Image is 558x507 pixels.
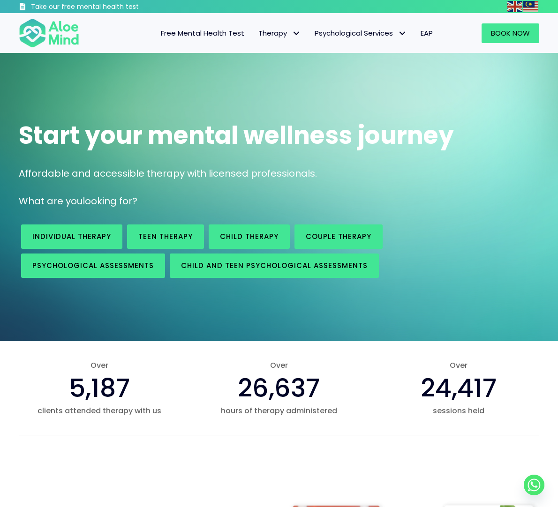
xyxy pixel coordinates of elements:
span: Couple therapy [306,231,371,241]
span: What are you [19,194,83,208]
a: Child Therapy [209,224,290,249]
a: Couple therapy [294,224,383,249]
span: Teen Therapy [138,231,193,241]
span: Individual therapy [32,231,111,241]
a: Psychological ServicesPsychological Services: submenu [308,23,414,43]
a: Teen Therapy [127,224,204,249]
img: en [507,1,522,12]
a: Malay [523,1,539,12]
nav: Menu [89,23,440,43]
span: Psychological Services: submenu [395,26,409,40]
a: Child and Teen Psychological assessments [170,253,379,278]
a: Psychological assessments [21,253,165,278]
a: Free Mental Health Test [154,23,251,43]
span: Child and Teen Psychological assessments [181,261,368,270]
span: EAP [421,28,433,38]
span: looking for? [83,194,137,208]
span: 24,417 [421,370,497,406]
span: Therapy: submenu [289,26,303,40]
span: 26,637 [238,370,320,406]
span: Book Now [491,28,530,38]
h3: Take our free mental health test [31,2,181,12]
span: sessions held [378,405,539,416]
a: Individual therapy [21,224,122,249]
p: Affordable and accessible therapy with licensed professionals. [19,167,539,180]
span: Start your mental wellness journey [19,118,454,152]
img: Aloe mind Logo [19,18,79,48]
span: Over [19,360,180,371]
span: Free Mental Health Test [161,28,244,38]
span: clients attended therapy with us [19,405,180,416]
span: Psychological Services [315,28,407,38]
a: Take our free mental health test [19,2,181,13]
a: Book Now [482,23,539,43]
a: Whatsapp [524,475,544,495]
a: English [507,1,523,12]
span: Over [198,360,359,371]
span: Therapy [258,28,301,38]
span: Psychological assessments [32,261,154,270]
a: EAP [414,23,440,43]
img: ms [523,1,538,12]
span: Child Therapy [220,231,279,241]
span: hours of therapy administered [198,405,359,416]
span: 5,187 [69,370,130,406]
span: Over [378,360,539,371]
a: TherapyTherapy: submenu [251,23,308,43]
